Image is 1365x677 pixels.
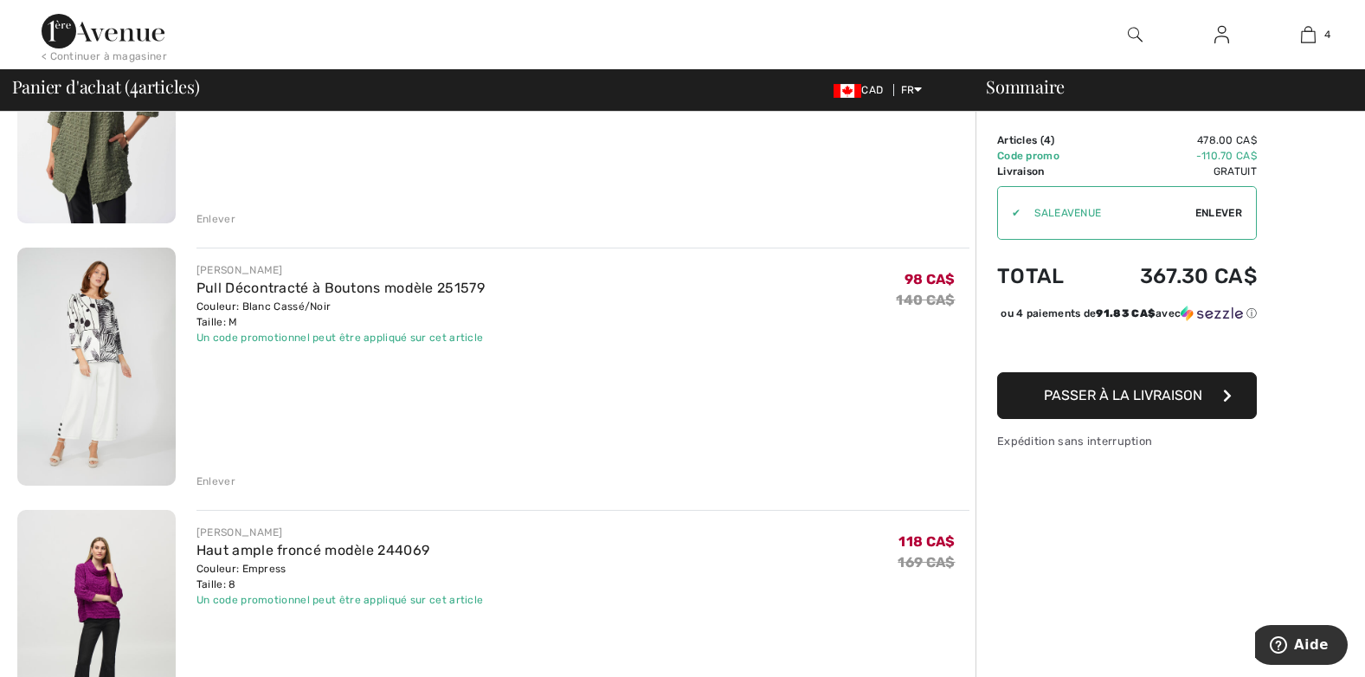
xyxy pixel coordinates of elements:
div: Expédition sans interruption [997,433,1257,449]
td: -110.70 CA$ [1091,148,1257,164]
span: 118 CA$ [898,533,955,550]
div: Un code promotionnel peut être appliqué sur cet article [196,330,485,345]
img: Sezzle [1181,306,1243,321]
img: Mes infos [1214,24,1229,45]
td: Articles ( ) [997,132,1091,148]
span: 91.83 CA$ [1096,307,1156,319]
span: 98 CA$ [905,271,956,287]
button: Passer à la livraison [997,372,1257,419]
td: Livraison [997,164,1091,179]
div: [PERSON_NAME] [196,262,485,278]
td: 478.00 CA$ [1091,132,1257,148]
td: Code promo [997,148,1091,164]
div: [PERSON_NAME] [196,525,484,540]
iframe: PayPal-paypal [997,327,1257,366]
div: ou 4 paiements de91.83 CA$avecSezzle Cliquez pour en savoir plus sur Sezzle [997,306,1257,327]
a: Se connecter [1201,24,1243,46]
img: recherche [1128,24,1143,45]
input: Code promo [1021,187,1195,239]
div: Un code promotionnel peut être appliqué sur cet article [196,592,484,608]
td: Total [997,247,1091,306]
div: Couleur: Empress Taille: 8 [196,561,484,592]
span: Enlever [1195,205,1242,221]
div: ou 4 paiements de avec [1001,306,1257,321]
iframe: Ouvre un widget dans lequel vous pouvez trouver plus d’informations [1255,625,1348,668]
span: 4 [1324,27,1330,42]
td: 367.30 CA$ [1091,247,1257,306]
img: Canadian Dollar [834,84,861,98]
s: 169 CA$ [898,554,955,571]
div: Couleur: Blanc Cassé/Noir Taille: M [196,299,485,330]
div: Enlever [196,474,235,489]
a: Pull Décontracté à Boutons modèle 251579 [196,280,485,296]
span: Passer à la livraison [1044,387,1202,403]
img: 1ère Avenue [42,14,164,48]
div: Sommaire [965,78,1355,95]
span: Panier d'achat ( articles) [12,78,200,95]
div: ✔ [998,205,1021,221]
img: Mon panier [1301,24,1316,45]
div: Enlever [196,211,235,227]
span: 4 [1044,134,1051,146]
span: FR [901,84,923,96]
img: Pull Décontracté à Boutons modèle 251579 [17,248,176,486]
s: 140 CA$ [896,292,955,308]
a: Haut ample froncé modèle 244069 [196,542,429,558]
a: 4 [1265,24,1350,45]
td: Gratuit [1091,164,1257,179]
span: CAD [834,84,890,96]
div: < Continuer à magasiner [42,48,167,64]
span: 4 [130,74,138,96]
